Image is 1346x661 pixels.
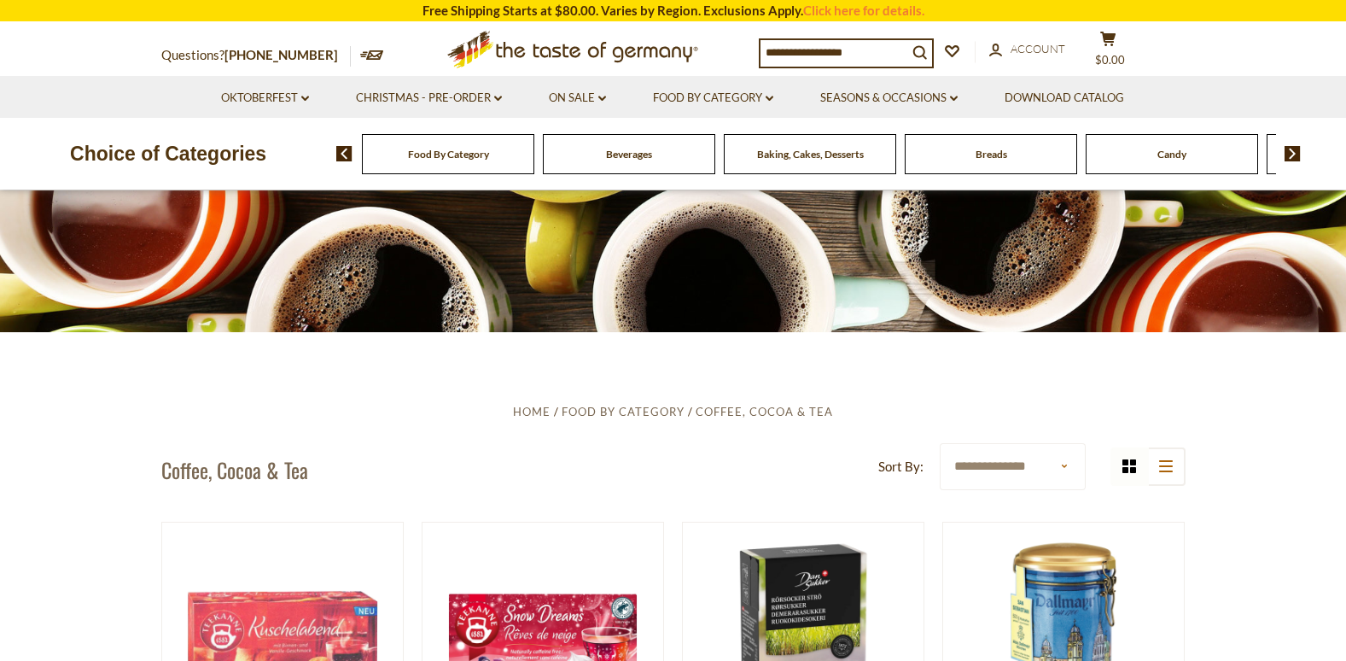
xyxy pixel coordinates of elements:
[989,40,1065,59] a: Account
[549,89,606,108] a: On Sale
[878,456,924,477] label: Sort By:
[224,47,338,62] a: [PHONE_NUMBER]
[653,89,773,108] a: Food By Category
[1095,53,1125,67] span: $0.00
[820,89,958,108] a: Seasons & Occasions
[161,457,308,483] h1: Coffee, Cocoa & Tea
[1157,148,1186,161] a: Candy
[1083,31,1134,73] button: $0.00
[757,148,864,161] a: Baking, Cakes, Desserts
[606,148,652,161] a: Beverages
[1285,146,1301,161] img: next arrow
[1005,89,1124,108] a: Download Catalog
[336,146,353,161] img: previous arrow
[696,405,833,418] a: Coffee, Cocoa & Tea
[803,3,924,18] a: Click here for details.
[513,405,551,418] a: Home
[221,89,309,108] a: Oktoberfest
[1011,42,1065,56] span: Account
[562,405,685,418] a: Food By Category
[356,89,502,108] a: Christmas - PRE-ORDER
[976,148,1007,161] a: Breads
[161,44,351,67] p: Questions?
[408,148,489,161] a: Food By Category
